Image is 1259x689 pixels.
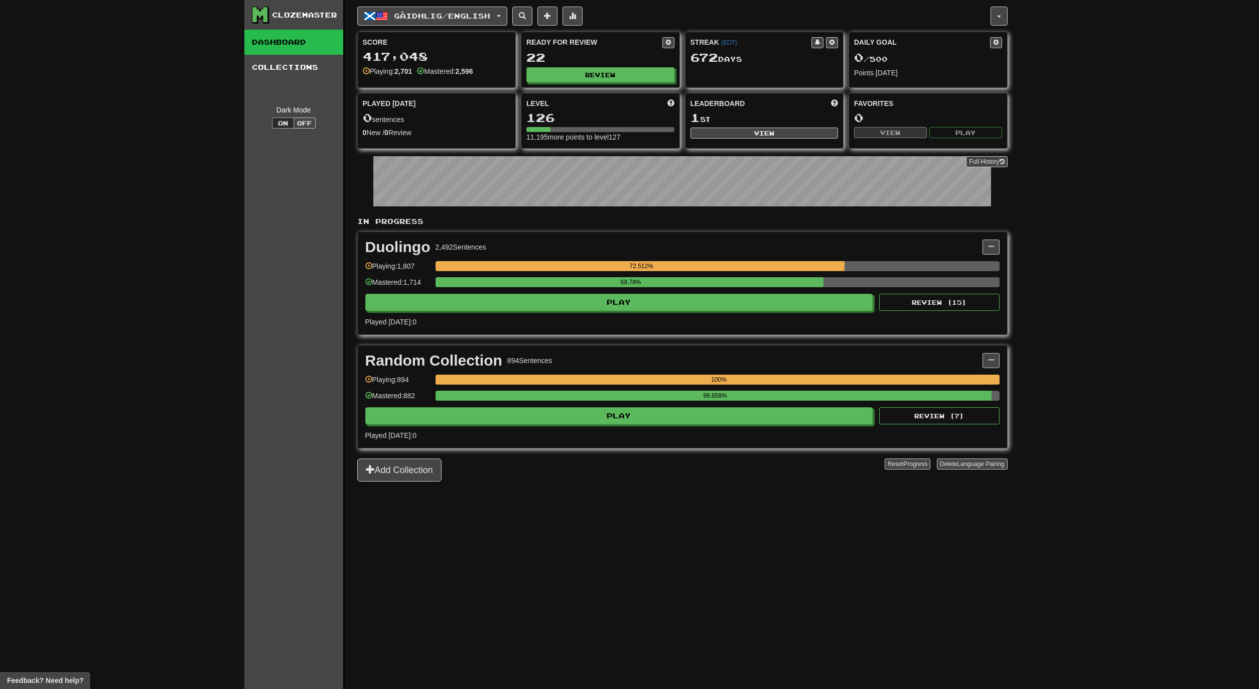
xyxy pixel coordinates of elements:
span: Progress [903,461,927,468]
strong: 2,596 [456,67,473,75]
div: 72.512% [439,261,845,271]
button: View [690,128,838,139]
div: 417,048 [363,50,511,63]
strong: 0 [363,129,367,137]
span: Level [526,98,549,108]
div: st [690,111,838,125]
span: Gàidhlig / English [394,12,490,20]
button: Play [929,127,1002,138]
div: sentences [363,111,511,125]
div: Mastered: [417,66,473,76]
span: This week in points, UTC [831,98,838,108]
div: Duolingo [365,240,431,255]
a: Dashboard [244,30,343,55]
span: Played [DATE]: 0 [365,318,416,326]
span: Played [DATE]: 0 [365,431,416,439]
div: 0 [854,111,1002,124]
button: ResetProgress [885,458,930,470]
div: Ready for Review [526,37,662,47]
button: Gàidhlig/English [357,7,507,26]
button: Review (15) [879,294,1000,311]
button: DeleteLanguage Pairing [937,458,1008,470]
div: Clozemaster [272,10,337,20]
div: New / Review [363,128,511,138]
a: Collections [244,55,343,80]
div: Streak [690,37,812,47]
strong: 0 [384,129,388,137]
div: Favorites [854,98,1002,108]
div: Dark Mode [252,105,336,115]
span: 672 [690,50,718,64]
div: Points [DATE] [854,68,1002,78]
span: / 500 [854,55,888,63]
button: Off [294,118,316,129]
div: Mastered: 882 [365,391,431,407]
div: Playing: 894 [365,375,431,391]
div: Playing: [363,66,412,76]
div: Daily Goal [854,37,990,48]
div: 2,492 Sentences [435,242,486,252]
span: Played [DATE] [363,98,416,108]
a: Full History [966,156,1007,167]
button: Add sentence to collection [537,7,557,26]
div: Playing: 1,807 [365,261,431,278]
div: 11,195 more points to level 127 [526,132,674,142]
div: 98.658% [439,391,992,401]
span: Leaderboard [690,98,745,108]
button: View [854,127,927,138]
span: 0 [363,110,372,125]
p: In Progress [357,216,1008,226]
button: More stats [563,7,583,26]
div: 894 Sentences [507,356,552,366]
div: 22 [526,51,674,64]
div: Score [363,37,511,47]
button: Search sentences [512,7,532,26]
button: Play [365,294,873,311]
span: 1 [690,110,700,125]
div: 68.78% [439,277,823,287]
strong: 2,701 [394,67,412,75]
div: Day s [690,51,838,64]
div: Random Collection [365,353,502,368]
span: Score more points to level up [667,98,674,108]
span: 0 [854,50,864,64]
button: Play [365,407,873,424]
div: 126 [526,111,674,124]
button: Review (7) [879,407,1000,424]
div: 100% [439,375,1000,385]
a: (EDT) [721,39,737,46]
button: Add Collection [357,458,442,482]
button: On [272,118,294,129]
button: Review [526,67,674,82]
span: Open feedback widget [7,675,83,685]
div: Mastered: 1,714 [365,277,431,294]
span: Language Pairing [957,461,1004,468]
